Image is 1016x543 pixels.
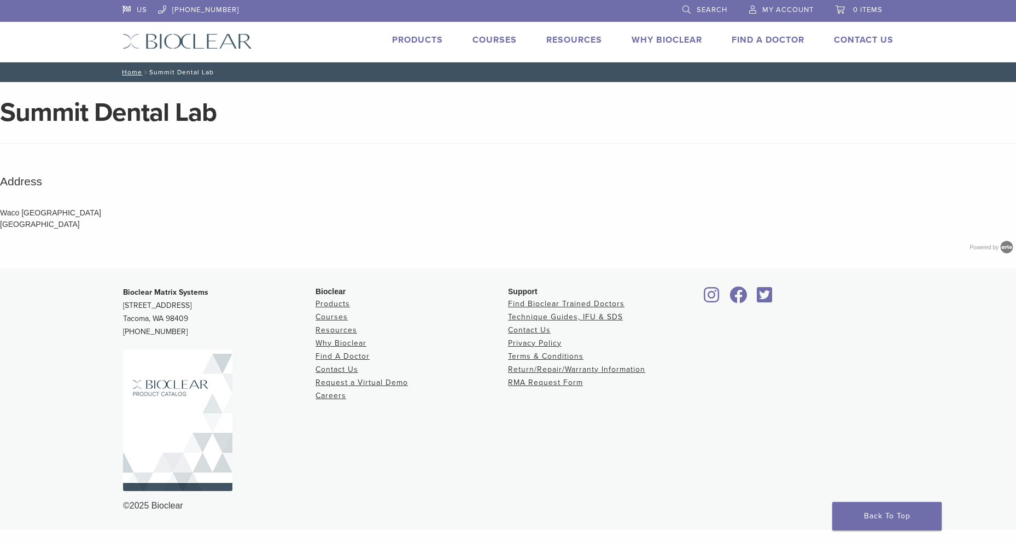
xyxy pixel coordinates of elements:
img: Bioclear [123,349,232,491]
a: Home [119,68,142,76]
a: Resources [316,325,357,335]
a: RMA Request Form [508,378,583,387]
a: Powered by [970,244,1016,250]
nav: Summit Dental Lab [114,62,902,82]
span: Support [508,287,538,296]
a: Technique Guides, IFU & SDS [508,312,623,322]
span: Search [697,5,727,14]
a: Find A Doctor [732,34,804,45]
a: Courses [316,312,348,322]
a: Terms & Conditions [508,352,583,361]
a: Bioclear [700,293,723,304]
a: Products [316,299,350,308]
a: Back To Top [832,502,942,530]
a: Why Bioclear [632,34,702,45]
span: 0 items [853,5,883,14]
span: My Account [762,5,814,14]
a: Find Bioclear Trained Doctors [508,299,624,308]
a: Resources [546,34,602,45]
a: Contact Us [508,325,551,335]
a: Privacy Policy [508,338,562,348]
a: Find A Doctor [316,352,370,361]
a: Bioclear [753,293,776,304]
a: Careers [316,391,346,400]
p: [STREET_ADDRESS] Tacoma, WA 98409 [PHONE_NUMBER] [123,286,316,338]
strong: Bioclear Matrix Systems [123,288,208,297]
a: Bioclear [726,293,751,304]
a: Courses [472,34,517,45]
a: Products [392,34,443,45]
div: ©2025 Bioclear [123,499,893,512]
a: Contact Us [834,34,894,45]
img: Bioclear [122,33,252,49]
span: Bioclear [316,287,346,296]
a: Return/Repair/Warranty Information [508,365,645,374]
span: / [142,69,149,75]
a: Contact Us [316,365,358,374]
a: Request a Virtual Demo [316,378,408,387]
a: Why Bioclear [316,338,366,348]
img: Arlo training & Event Software [999,239,1015,255]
